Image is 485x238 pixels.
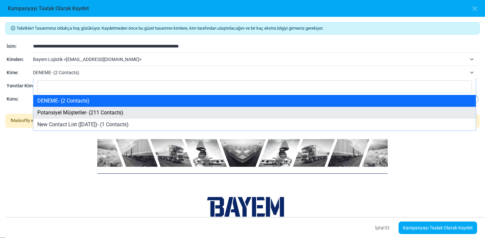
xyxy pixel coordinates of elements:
span: DENEME- (2 Contacts) [33,67,478,78]
div: İsim: [7,43,31,50]
span: Bayem Lojistik <bilgi@bayemlojistik.com.tr> [33,53,478,65]
div: Yanıtlar Kime: [7,82,35,89]
li: Potansiyel Müşteriler- (211 Contacts) [33,107,476,119]
h6: Kampanyayı Taslak Olarak Kaydet [8,5,89,12]
div: Tebrikler! Tasarımınız oldukça hoş gözüküyor. Kaydetmeden önce bu güzel tasarımın kimlere, kim ta... [5,22,480,35]
button: İptal Et [370,221,395,235]
input: Search [37,80,472,93]
a: Kampanyayı Taslak Olarak Kaydet [399,222,477,234]
span: DENEME- (2 Contacts) [33,69,467,76]
div: Kimden: [7,56,31,63]
li: New Contact List ([DATE])- (1 Contacts) [33,119,476,131]
div: Mailsoftly e-postanızı aşağıda göründüğü gibi gönderecektir. [11,117,123,124]
div: Kime: [7,69,31,76]
div: Konu: [7,96,31,103]
li: DENEME- (2 Contacts) [33,95,476,107]
span: Bayem Lojistik <bilgi@bayemlojistik.com.tr> [33,55,467,63]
